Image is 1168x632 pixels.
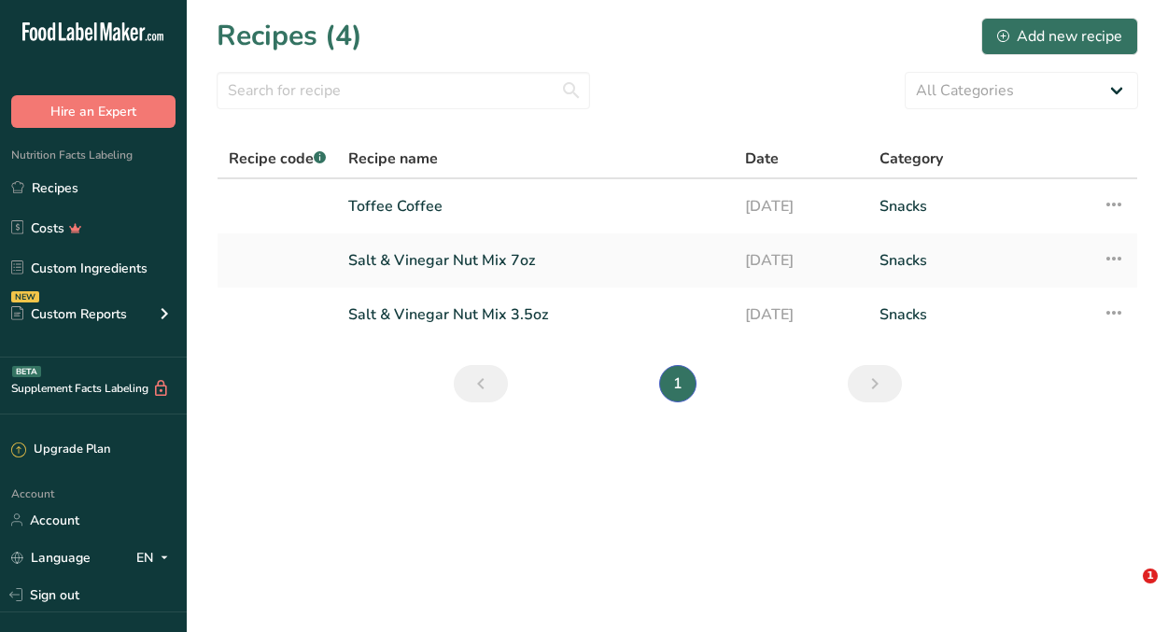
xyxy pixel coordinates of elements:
[745,147,779,170] span: Date
[1105,569,1149,613] iframe: Intercom live chat
[880,241,1080,280] a: Snacks
[348,241,723,280] a: Salt & Vinegar Nut Mix 7oz
[745,187,857,226] a: [DATE]
[11,441,110,459] div: Upgrade Plan
[11,541,91,574] a: Language
[229,148,326,169] span: Recipe code
[217,72,590,109] input: Search for recipe
[848,365,902,402] a: Next page
[981,18,1138,55] button: Add new recipe
[11,304,127,324] div: Custom Reports
[217,15,362,57] h1: Recipes (4)
[880,295,1080,334] a: Snacks
[1143,569,1158,583] span: 1
[348,187,723,226] a: Toffee Coffee
[454,365,508,402] a: Previous page
[136,546,176,569] div: EN
[348,147,438,170] span: Recipe name
[880,187,1080,226] a: Snacks
[348,295,723,334] a: Salt & Vinegar Nut Mix 3.5oz
[880,147,943,170] span: Category
[12,366,41,377] div: BETA
[745,295,857,334] a: [DATE]
[11,291,39,302] div: NEW
[997,25,1122,48] div: Add new recipe
[11,95,176,128] button: Hire an Expert
[745,241,857,280] a: [DATE]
